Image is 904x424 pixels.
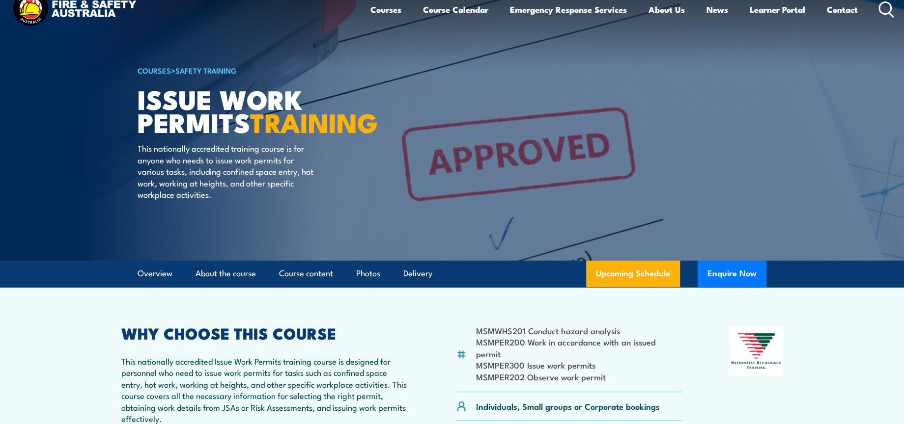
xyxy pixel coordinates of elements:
[121,326,408,340] h2: WHY CHOOSE THIS COURSE
[586,261,680,287] a: Upcoming Schedule
[730,326,783,376] img: Nationally Recognised Training logo.
[476,325,682,336] li: MSMWHS201 Conduct hazard analysis
[138,64,380,76] h6: >
[250,101,378,142] strong: TRAINING
[476,336,682,359] li: MSMPER200 Work in accordance with an issued permit
[476,359,682,371] li: MSMPER300 Issue work permits
[138,142,317,200] p: This nationally accredited training course is for anyone who needs to issue work permits for vari...
[279,261,333,287] a: Course content
[138,65,171,76] a: COURSES
[121,355,408,424] p: This nationally accredited Issue Work Permits training course is designed for personnel who need ...
[138,87,380,133] h1: Issue Work Permits
[403,261,432,287] a: Delivery
[698,261,766,287] button: Enquire Now
[476,400,660,412] p: Individuals, Small groups or Corporate bookings
[356,261,380,287] a: Photos
[138,261,172,287] a: Overview
[196,261,256,287] a: About the course
[175,65,237,76] a: Safety Training
[476,371,682,382] li: MSMPER202 Observe work permit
